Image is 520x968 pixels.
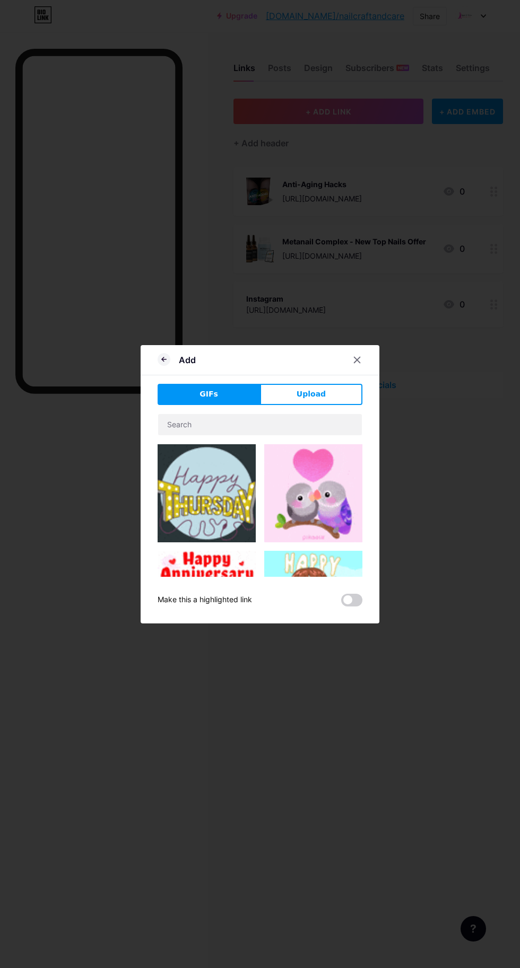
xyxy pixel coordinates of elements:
[200,389,218,400] span: GIFs
[158,414,362,435] input: Search
[264,551,362,649] img: Gihpy
[158,594,252,606] div: Make this a highlighted link
[158,551,256,649] img: Gihpy
[297,389,326,400] span: Upload
[158,384,260,405] button: GIFs
[264,444,362,542] img: Gihpy
[158,444,256,542] img: Gihpy
[260,384,362,405] button: Upload
[179,354,196,366] div: Add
